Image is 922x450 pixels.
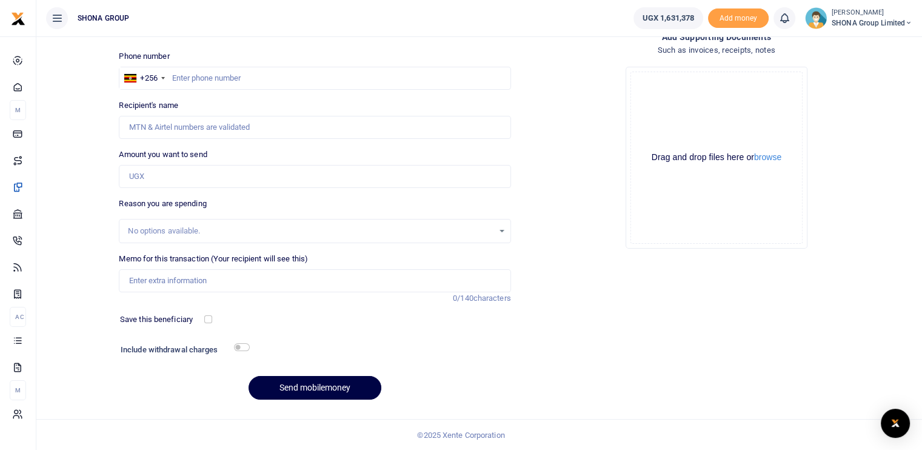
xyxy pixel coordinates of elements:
div: Uganda: +256 [119,67,168,89]
span: Add money [708,8,769,29]
span: SHONA GROUP [73,13,134,24]
div: File Uploader [626,67,807,249]
span: SHONA Group Limited [832,18,912,29]
li: M [10,380,26,400]
label: Amount you want to send [119,149,207,161]
div: +256 [140,72,157,84]
input: Enter extra information [119,269,510,292]
label: Reason you are spending [119,198,206,210]
span: UGX 1,631,378 [643,12,694,24]
li: M [10,100,26,120]
a: profile-user [PERSON_NAME] SHONA Group Limited [805,7,912,29]
label: Save this beneficiary [120,314,193,326]
li: Ac [10,307,26,327]
div: Open Intercom Messenger [881,409,910,438]
label: Phone number [119,50,169,62]
span: 0/140 [453,294,473,303]
div: Drag and drop files here or [631,152,802,163]
div: No options available. [128,225,493,237]
label: Memo for this transaction (Your recipient will see this) [119,253,308,265]
span: characters [473,294,511,303]
img: logo-small [11,12,25,26]
button: Send mobilemoney [249,376,381,400]
small: [PERSON_NAME] [832,8,912,18]
h6: Include withdrawal charges [121,345,244,355]
a: logo-small logo-large logo-large [11,13,25,22]
input: MTN & Airtel numbers are validated [119,116,510,139]
img: profile-user [805,7,827,29]
li: Toup your wallet [708,8,769,29]
h4: Such as invoices, receipts, notes [521,44,912,57]
input: UGX [119,165,510,188]
button: browse [754,153,781,161]
input: Enter phone number [119,67,510,90]
a: Add money [708,13,769,22]
label: Recipient's name [119,99,178,112]
li: Wallet ballance [629,7,708,29]
a: UGX 1,631,378 [633,7,703,29]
